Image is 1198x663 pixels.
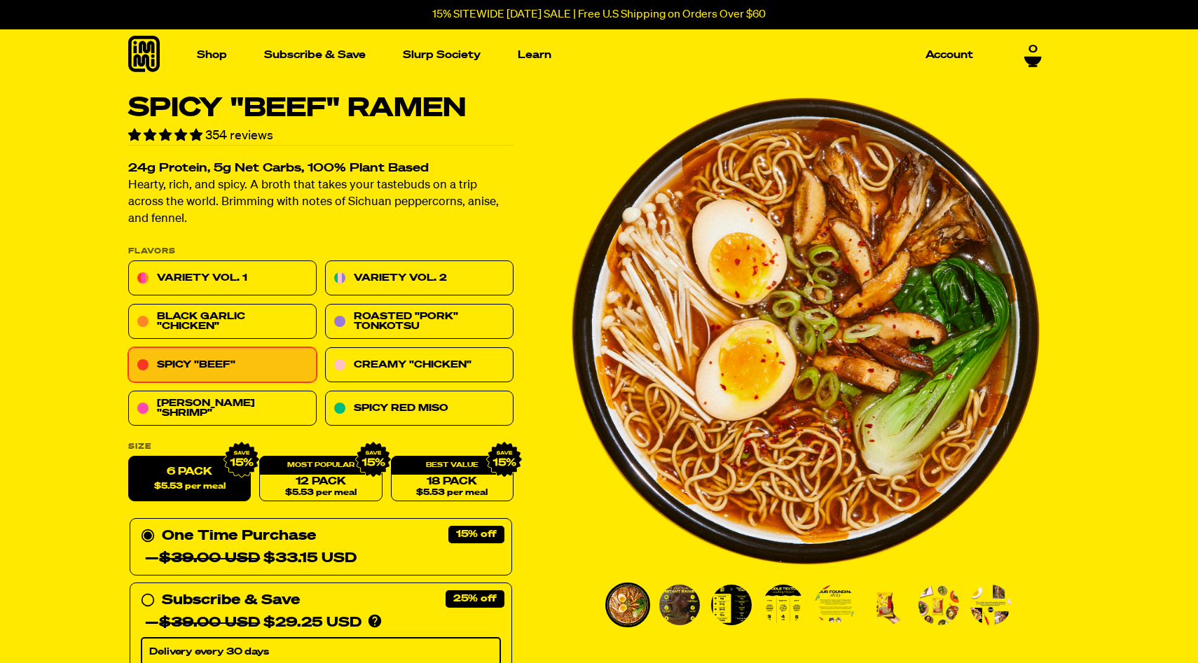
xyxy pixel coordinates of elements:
a: [PERSON_NAME] "Shrimp" [128,391,317,426]
li: Go to slide 2 [657,582,702,627]
a: Variety Vol. 2 [325,261,514,296]
li: Go to slide 7 [916,582,961,627]
img: Spicy "Beef" Ramen [918,585,959,625]
label: Size [128,443,514,451]
div: One Time Purchase [141,525,501,570]
a: 18 Pack$5.53 per meal [391,456,514,502]
p: Hearty, rich, and spicy. A broth that takes your tastebuds on a trip across the world. Brimming w... [128,178,514,228]
a: Learn [512,44,557,66]
a: 12 Pack$5.53 per meal [259,456,382,502]
iframe: Marketing Popup [7,599,148,656]
img: Spicy "Beef" Ramen [711,585,752,625]
img: IMG_9632.png [486,442,523,478]
img: Spicy "Beef" Ramen [815,585,855,625]
a: Creamy "Chicken" [325,348,514,383]
li: 1 of 8 [570,95,1041,566]
p: Flavors [128,248,514,256]
img: Spicy "Beef" Ramen [763,585,804,625]
span: 354 reviews [205,130,273,142]
img: Spicy "Beef" Ramen [659,585,700,625]
li: Go to slide 8 [968,582,1013,627]
del: $39.00 USD [159,552,260,566]
label: 6 Pack [128,456,251,502]
div: Subscribe & Save [162,589,300,612]
a: Account [920,44,979,66]
span: 4.82 stars [128,130,205,142]
a: Slurp Society [397,44,486,66]
img: Spicy "Beef" Ramen [970,585,1011,625]
span: $5.53 per meal [285,489,357,498]
del: $39.00 USD [159,616,260,630]
div: — $29.25 USD [145,612,362,634]
div: — $33.15 USD [145,547,357,570]
img: Spicy "Beef" Ramen [867,585,907,625]
a: Spicy Red Miso [325,391,514,426]
li: Go to slide 5 [813,582,858,627]
h1: Spicy "Beef" Ramen [128,95,514,122]
img: Spicy "Beef" Ramen [607,585,648,625]
img: Spicy "Beef" Ramen [570,95,1041,566]
div: PDP main carousel [570,95,1041,566]
nav: Main navigation [191,29,979,81]
h2: 24g Protein, 5g Net Carbs, 100% Plant Based [128,163,514,175]
li: Go to slide 1 [605,582,650,627]
img: IMG_9632.png [223,442,260,478]
span: 0 [1028,43,1038,56]
a: 0 [1024,43,1042,67]
a: Roasted "Pork" Tonkotsu [325,305,514,340]
p: 15% SITEWIDE [DATE] SALE | Free U.S Shipping on Orders Over $60 [432,8,766,21]
a: Shop [191,44,233,66]
span: $5.53 per meal [416,489,488,498]
img: IMG_9632.png [354,442,391,478]
span: $5.53 per meal [154,482,226,491]
li: Go to slide 6 [865,582,909,627]
a: Black Garlic "Chicken" [128,305,317,340]
a: Spicy "Beef" [128,348,317,383]
a: Variety Vol. 1 [128,261,317,296]
a: Subscribe & Save [259,44,371,66]
div: PDP main carousel thumbnails [570,582,1041,627]
li: Go to slide 3 [709,582,754,627]
li: Go to slide 4 [761,582,806,627]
